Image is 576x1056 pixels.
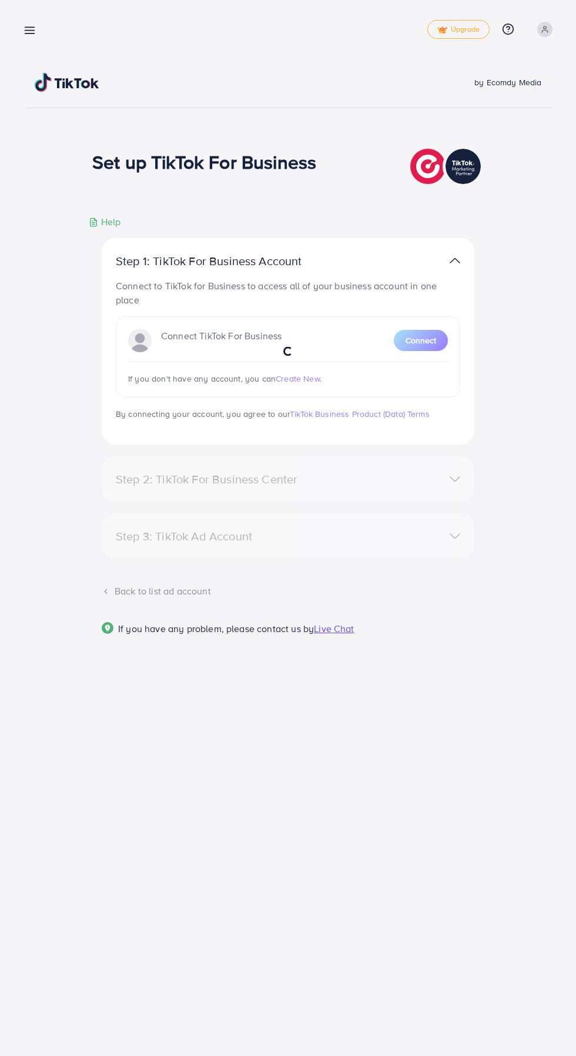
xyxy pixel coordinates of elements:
[116,254,339,268] p: Step 1: TikTok For Business Account
[102,584,474,598] div: Back to list ad account
[410,146,484,187] img: TikTok partner
[102,622,113,634] img: Popup guide
[35,73,99,92] img: TikTok
[92,151,316,173] h1: Set up TikTok For Business
[437,26,447,34] img: tick
[427,20,490,39] a: tickUpgrade
[474,76,541,88] span: by Ecomdy Media
[118,622,314,635] span: If you have any problem, please contact us by
[89,215,121,229] div: Help
[437,25,480,34] span: Upgrade
[450,252,460,269] img: TikTok partner
[314,622,354,635] span: Live Chat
